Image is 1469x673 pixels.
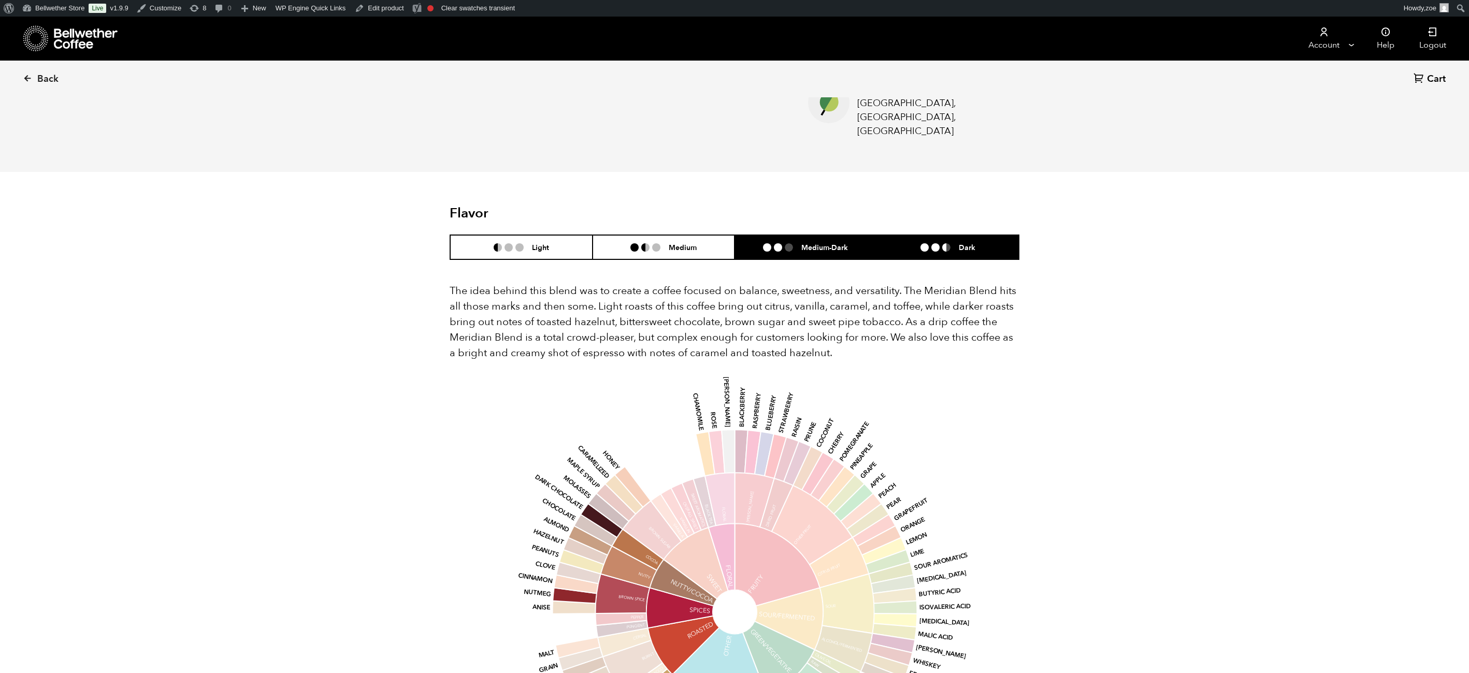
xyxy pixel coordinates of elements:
a: Live [89,4,106,13]
span: zoe [1425,4,1436,12]
span: Back [37,73,59,85]
a: Help [1364,17,1407,61]
p: Bourbon, Castillo, [GEOGRAPHIC_DATA], [GEOGRAPHIC_DATA], [GEOGRAPHIC_DATA] [857,82,1003,138]
h2: Flavor [450,206,640,222]
h6: Medium [669,243,697,252]
div: Focus keyphrase not set [427,5,434,11]
h6: Medium-Dark [801,243,848,252]
h6: Dark [959,243,975,252]
p: The idea behind this blend was to create a coffee focused on balance, sweetness, and versatility.... [450,283,1019,361]
a: Logout [1407,17,1459,61]
h6: Light [532,243,549,252]
a: Cart [1414,72,1448,86]
a: Account [1292,17,1356,61]
span: Cart [1427,73,1446,85]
